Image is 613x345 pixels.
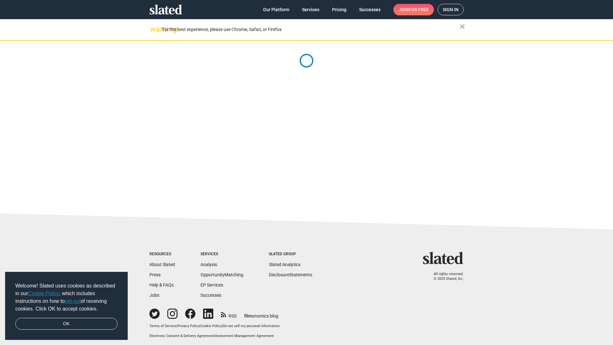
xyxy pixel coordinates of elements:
[201,293,221,298] a: Successes
[149,334,215,338] a: Electronic Consent & Delivery Agreement
[269,252,312,257] div: Slated Group
[149,293,159,298] a: Jobs
[149,252,175,257] div: Resources
[201,272,243,277] a: OpportunityMatching
[244,308,278,319] a: filmonomics blog
[15,282,117,313] span: Welcome! Slated uses cookies as described in our , which includes instructions on how to of recei...
[258,4,294,15] a: Our Platform
[263,4,289,15] span: Our Platform
[178,324,200,328] a: Privacy Policy
[65,298,81,304] a: opt-out
[327,4,352,15] a: Pricing
[177,324,178,328] span: |
[200,324,201,328] span: |
[244,313,252,318] span: film
[201,252,243,257] div: Services
[162,25,460,34] div: For the best experience, please use Chrome, Safari, or Firefox.
[332,4,346,15] span: Pricing
[5,272,128,340] div: cookieconsent
[398,4,429,15] span: Join
[201,262,217,267] a: Analysis
[149,324,177,328] a: Terms of Service
[269,262,300,267] a: Slated Analytics
[302,4,319,15] span: Services
[297,4,324,15] a: Services
[15,318,117,330] a: dismiss cookie message
[427,272,464,281] p: All rights reserved. © 2025 Slated, Inc.
[409,4,429,15] span: for free
[458,23,466,30] mat-icon: close
[359,4,381,15] span: Successes
[149,282,174,287] a: Help & FAQs
[149,262,175,267] a: About Slated
[216,334,274,338] a: Investment Management Agreement
[221,309,237,319] a: RSS
[393,4,434,15] a: Joinfor free
[28,291,59,296] a: Cookie Policy
[149,272,161,277] a: Press
[201,282,223,287] a: EP Services
[438,4,464,15] a: Sign in
[150,25,158,33] mat-icon: warning
[443,4,458,15] span: Sign in
[201,324,222,328] a: Cookie Policy
[223,324,280,329] button: Do not sell my personal information
[222,324,223,328] span: |
[354,4,386,15] a: Successes
[215,334,216,338] span: |
[269,272,312,277] a: DisclosureStatements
